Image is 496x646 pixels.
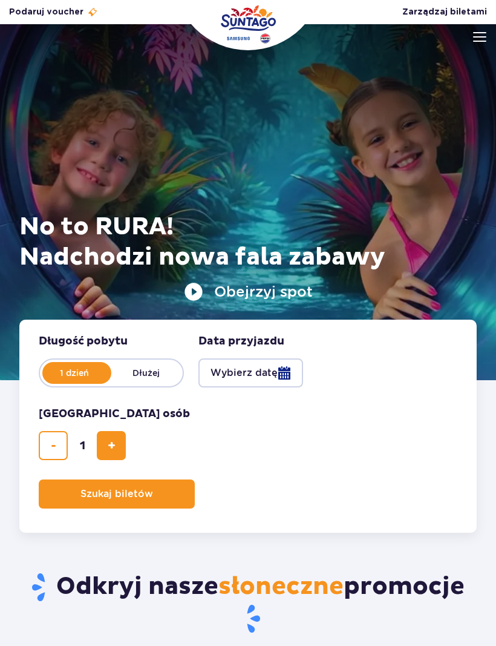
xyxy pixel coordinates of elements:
span: Podaruj voucher [9,6,83,18]
span: słoneczne [218,572,344,602]
label: Dłużej [111,360,180,386]
label: 1 dzień [40,360,109,386]
a: Podaruj voucher [9,6,98,18]
img: Open menu [473,32,486,42]
button: Szukaj biletów [39,480,195,509]
a: Zarządzaj biletami [402,6,487,18]
button: Wybierz datę [198,358,303,387]
button: usuń bilet [39,431,68,460]
h2: Odkryj nasze promocje [25,572,471,634]
button: dodaj bilet [97,431,126,460]
span: Szukaj biletów [80,489,153,499]
button: Obejrzyj spot [184,282,313,302]
span: Data przyjazdu [198,334,284,349]
input: liczba biletów [68,431,97,460]
span: [GEOGRAPHIC_DATA] osób [39,407,190,421]
span: Długość pobytu [39,334,128,349]
h1: No to RURA! Nadchodzi nowa fala zabawy [19,212,477,272]
form: Planowanie wizyty w Park of Poland [19,320,477,533]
